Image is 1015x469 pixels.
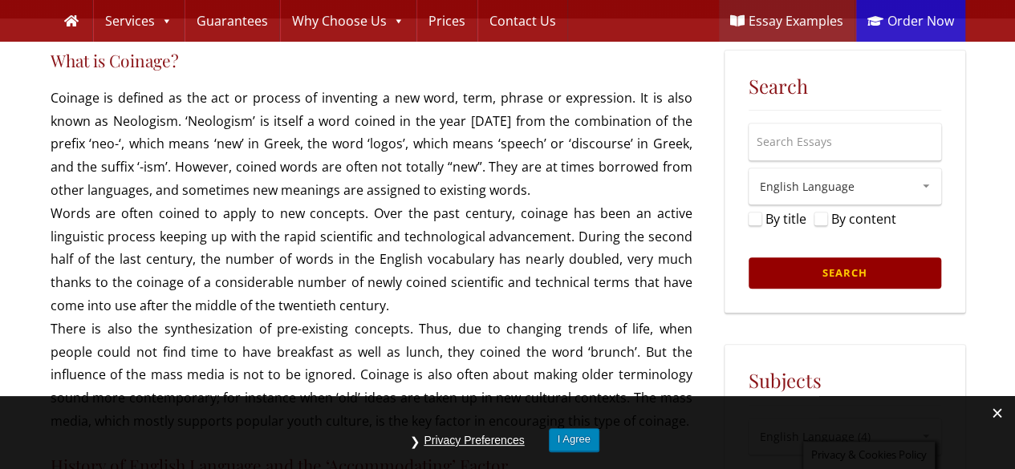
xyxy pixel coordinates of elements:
[831,212,896,225] label: By content
[549,428,599,451] button: I Agree
[51,87,692,433] p: Coinage is defined as the act or process of inventing a new word, term, phrase or expression. It ...
[765,212,806,225] label: By title
[749,123,941,160] input: Search Essays
[51,51,692,71] h4: What is Coinage?
[749,257,941,289] input: Search
[416,428,532,453] button: Privacy Preferences
[749,369,941,392] h5: Subjects
[749,75,941,98] h5: Search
